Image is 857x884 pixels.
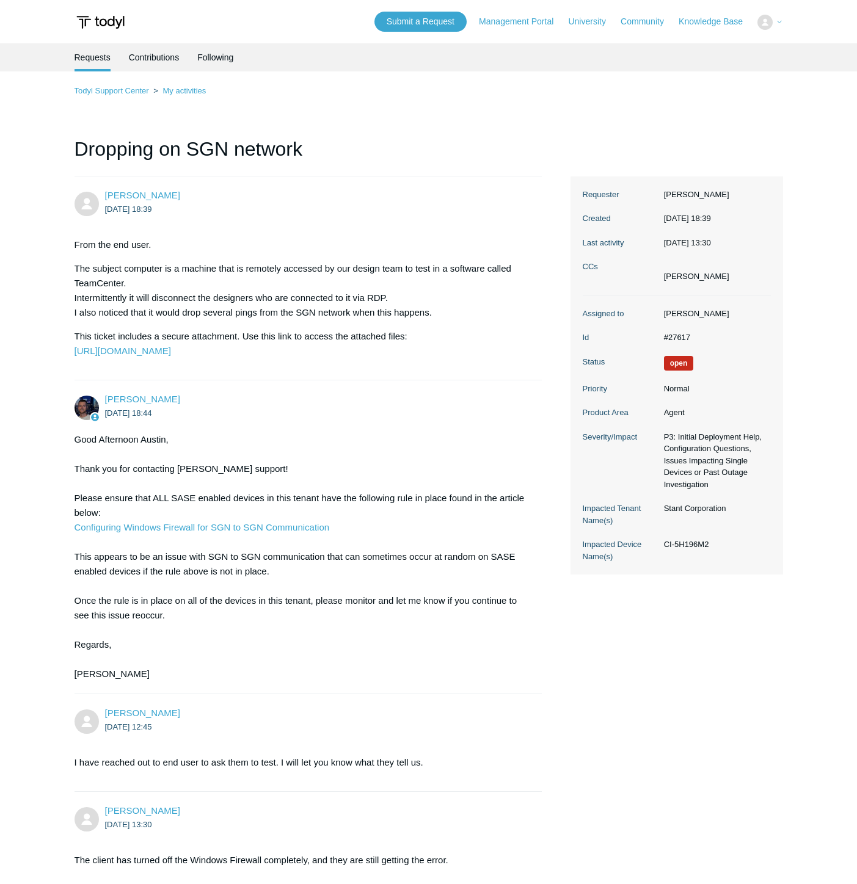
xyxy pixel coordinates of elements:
a: Submit a Request [374,12,467,32]
dt: Status [583,356,658,368]
p: The client has turned off the Windows Firewall completely, and they are still getting the error. [75,853,530,868]
time: 2025-08-22T18:44:10Z [105,408,152,418]
time: 2025-08-27T13:30:17+00:00 [664,238,711,247]
a: [PERSON_NAME] [105,190,180,200]
a: Todyl Support Center [75,86,149,95]
dt: Product Area [583,407,658,419]
span: We are working on a response for you [664,356,694,371]
dd: #27617 [658,331,771,344]
dd: Normal [658,383,771,395]
li: Requests [75,43,111,71]
dt: Priority [583,383,658,395]
img: Todyl Support Center Help Center home page [75,11,126,34]
time: 2025-08-22T18:39:23Z [105,205,152,214]
dd: Agent [658,407,771,419]
h1: Dropping on SGN network [75,134,542,176]
p: This ticket includes a secure attachment. Use this link to access the attached files: [75,329,530,358]
a: University [568,15,618,28]
dd: [PERSON_NAME] [658,308,771,320]
time: 2025-08-25T12:45:18Z [105,722,152,731]
dt: Id [583,331,658,344]
li: Todyl Support Center [75,86,151,95]
dd: [PERSON_NAME] [658,189,771,201]
a: [PERSON_NAME] [105,805,180,816]
a: Contributions [129,43,180,71]
div: Good Afternoon Austin, Thank you for contacting [PERSON_NAME] support! Please ensure that ALL SAS... [75,432,530,681]
dd: Stant Corporation [658,502,771,515]
dt: Last activity [583,237,658,249]
time: 2025-08-22T18:39:23+00:00 [664,214,711,223]
time: 2025-08-27T13:30:17Z [105,820,152,829]
dt: Created [583,212,658,225]
span: Connor Davis [105,394,180,404]
a: [URL][DOMAIN_NAME] [75,346,171,356]
a: [PERSON_NAME] [105,708,180,718]
dt: Requester [583,189,658,201]
a: Knowledge Base [679,15,755,28]
p: The subject computer is a machine that is remotely accessed by our design team to test in a softw... [75,261,530,320]
dt: Assigned to [583,308,658,320]
span: Austin Pierce [105,708,180,718]
dd: CI-5H196M2 [658,538,771,551]
span: Austin Pierce [105,805,180,816]
li: Mike Huber [664,270,729,283]
a: Following [197,43,233,71]
a: Management Portal [479,15,566,28]
li: My activities [151,86,206,95]
dd: P3: Initial Deployment Help, Configuration Questions, Issues Impacting Single Devices or Past Out... [658,431,771,491]
a: Community [621,15,676,28]
a: My activities [162,86,206,95]
dt: Severity/Impact [583,431,658,443]
dt: Impacted Device Name(s) [583,538,658,562]
a: Configuring Windows Firewall for SGN to SGN Communication [75,522,330,532]
dt: CCs [583,261,658,273]
p: From the end user. [75,237,530,252]
dt: Impacted Tenant Name(s) [583,502,658,526]
span: Austin Pierce [105,190,180,200]
p: I have reached out to end user to ask them to test. I will let you know what they tell us. [75,755,530,770]
a: [PERSON_NAME] [105,394,180,404]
